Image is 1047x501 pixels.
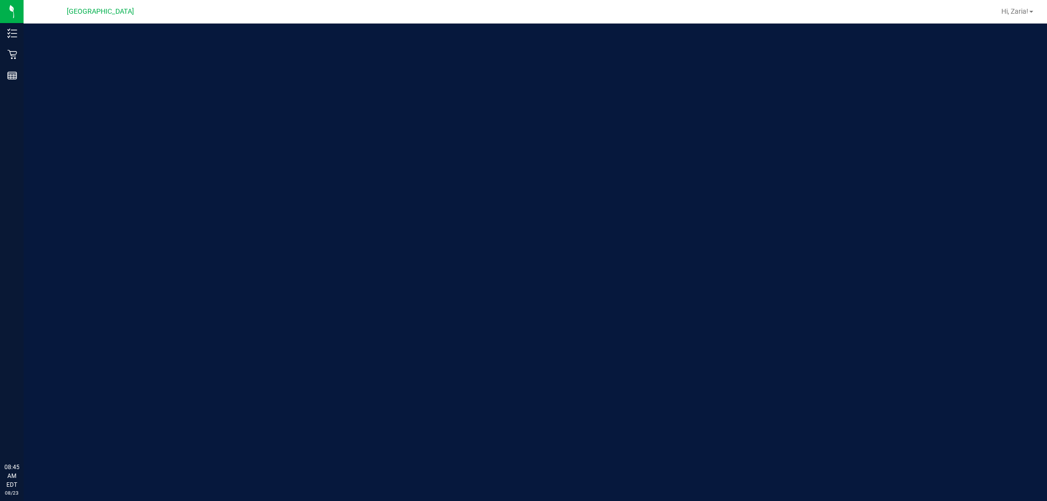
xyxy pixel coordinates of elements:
inline-svg: Reports [7,71,17,80]
p: 08/23 [4,489,19,497]
p: 08:45 AM EDT [4,463,19,489]
inline-svg: Inventory [7,28,17,38]
span: Hi, Zaria! [1001,7,1028,15]
inline-svg: Retail [7,50,17,59]
span: [GEOGRAPHIC_DATA] [67,7,134,16]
